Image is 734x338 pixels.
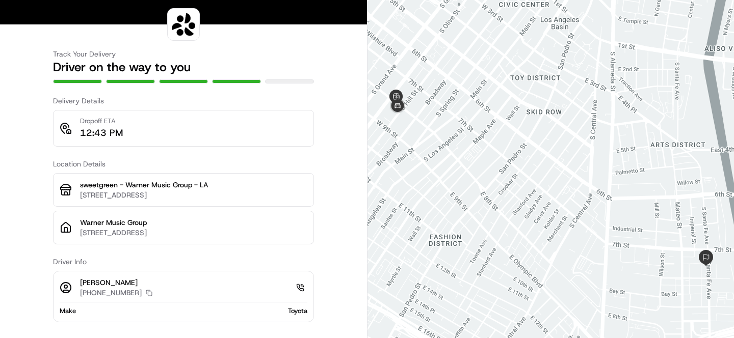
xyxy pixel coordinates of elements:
p: sweetgreen - Warner Music Group - LA [80,180,307,190]
p: [PERSON_NAME] [80,277,152,288]
img: logo-public_tracking_screen-Sharebite-1703187580717.png [170,11,197,38]
p: 12:43 PM [80,126,123,140]
h3: Driver Info [53,257,314,267]
h3: Track Your Delivery [53,49,314,59]
h3: Location Details [53,159,314,169]
span: Make [60,306,76,316]
p: Dropoff ETA [80,117,123,126]
p: [STREET_ADDRESS] [80,228,307,238]
span: Toyota [288,306,307,316]
h3: Delivery Details [53,96,314,106]
p: [STREET_ADDRESS] [80,190,307,200]
p: Warner Music Group [80,217,307,228]
p: [PHONE_NUMBER] [80,288,142,298]
h2: Driver on the way to you [53,59,314,75]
